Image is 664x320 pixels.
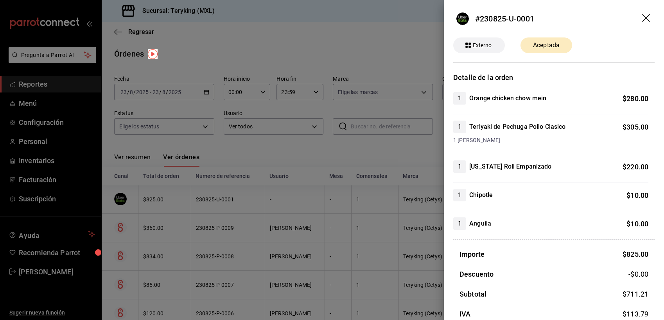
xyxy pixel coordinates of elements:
span: 1 [453,219,466,228]
span: $ 280.00 [623,94,648,103]
span: $ 711.21 [623,290,648,298]
span: $ 113.79 [623,310,648,318]
img: Tooltip marker [148,49,158,59]
span: $ 305.00 [623,123,648,131]
span: -$0.00 [628,269,648,279]
div: #230825-U-0001 [475,13,534,25]
h4: Teriyaki de Pechuga Pollo Clasico [469,122,565,132]
span: $ 825.00 [623,250,648,258]
h3: Descuento [459,269,494,279]
h4: [US_STATE] Roll Empanizado [469,162,551,171]
span: Aceptada [528,41,564,50]
span: $ 10.00 [626,191,648,199]
h4: Chipotle [469,190,493,200]
h3: Subtotal [459,289,486,299]
h4: Anguila [469,219,491,228]
h3: Importe [459,249,485,260]
h3: IVA [459,309,470,319]
span: 1 [453,190,466,200]
span: 1 [PERSON_NAME] [453,136,648,144]
button: drag [642,14,651,23]
h3: Detalle de la orden [453,72,655,83]
span: Externo [470,41,495,50]
span: 1 [453,162,466,171]
span: $ 10.00 [626,220,648,228]
span: 1 [453,122,466,132]
span: $ 220.00 [623,163,648,171]
h4: Orange chicken chow mein [469,94,546,103]
span: 1 [453,94,466,103]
